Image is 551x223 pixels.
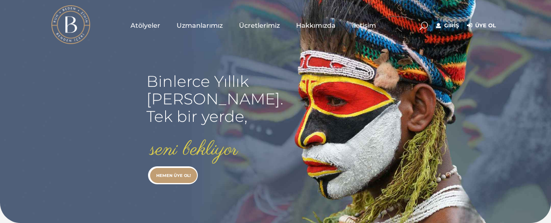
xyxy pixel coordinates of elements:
[436,21,459,31] a: Giriş
[122,5,168,46] a: Atölyeler
[146,73,283,125] rs-layer: Binlerce Yıllık [PERSON_NAME]. Tek bir yerde,
[150,168,197,183] a: HEMEN ÜYE OL!
[352,21,376,30] span: İletişim
[344,5,384,46] a: İletişim
[231,5,288,46] a: Ücretlerimiz
[131,21,160,30] span: Atölyeler
[288,5,344,46] a: Hakkımızda
[51,5,90,44] img: light logo
[467,21,496,31] a: Üye Ol
[296,21,336,30] span: Hakkımızda
[239,21,280,30] span: Ücretlerimiz
[150,139,238,161] rs-layer: seni bekliyor
[177,21,223,30] span: Uzmanlarımız
[168,5,231,46] a: Uzmanlarımız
